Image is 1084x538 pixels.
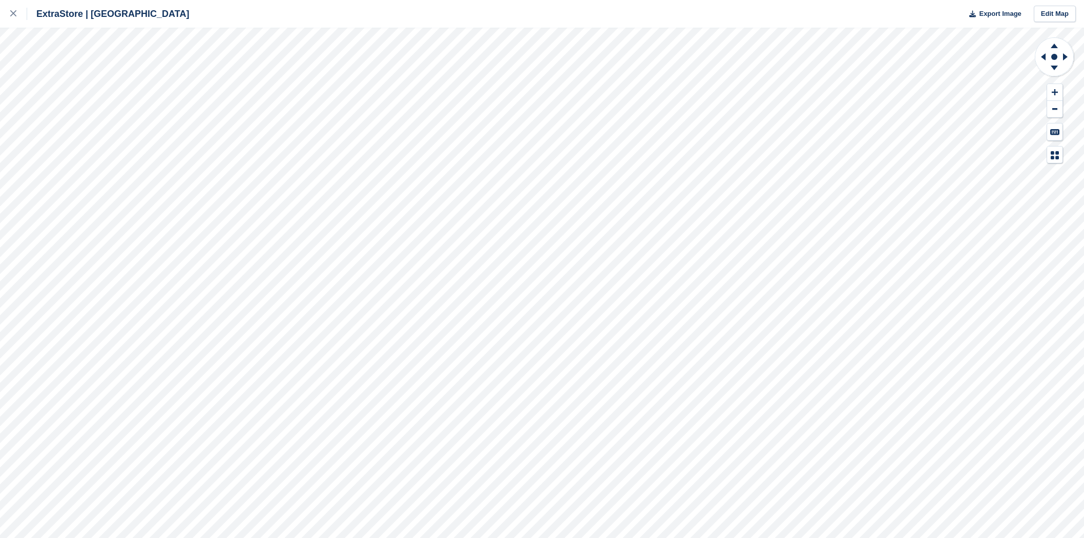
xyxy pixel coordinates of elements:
button: Keyboard Shortcuts [1047,123,1062,140]
div: ExtraStore | [GEOGRAPHIC_DATA] [27,8,189,20]
button: Zoom Out [1047,101,1062,118]
button: Export Image [963,6,1022,23]
span: Export Image [979,9,1021,19]
button: Zoom In [1047,84,1062,101]
a: Edit Map [1034,6,1076,23]
button: Map Legend [1047,147,1062,163]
